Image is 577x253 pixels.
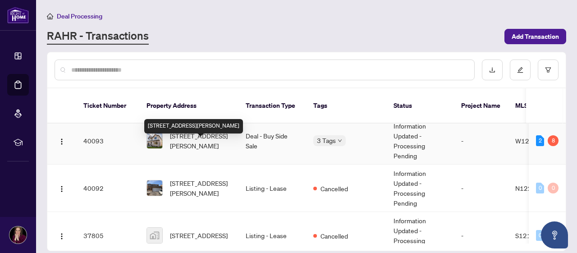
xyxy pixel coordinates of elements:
td: Information Updated - Processing Pending [386,165,454,212]
button: Open asap [541,221,568,248]
th: Property Address [139,88,238,124]
span: filter [545,67,551,73]
div: 0 [536,230,544,241]
button: Add Transaction [504,29,566,44]
a: RAHR - Transactions [47,28,149,45]
th: MLS # [508,88,562,124]
th: Status [386,88,454,124]
th: Tags [306,88,386,124]
div: [STREET_ADDRESS][PERSON_NAME] [144,119,243,133]
span: Add Transaction [512,29,559,44]
span: 3 Tags [317,135,336,146]
span: [STREET_ADDRESS] [170,230,228,240]
span: N12230890 [515,184,552,192]
span: S12194172 [515,231,551,239]
span: edit [517,67,523,73]
img: logo [7,7,29,23]
span: home [47,13,53,19]
span: [STREET_ADDRESS][PERSON_NAME] [170,131,231,151]
td: - [454,165,508,212]
span: Cancelled [321,184,348,193]
span: Deal Processing [57,12,102,20]
span: [STREET_ADDRESS][PERSON_NAME] [170,178,231,198]
td: Information Updated - Processing Pending [386,117,454,165]
button: Logo [55,228,69,243]
img: Logo [58,233,65,240]
button: download [482,60,503,80]
span: down [338,138,342,143]
td: - [454,117,508,165]
img: thumbnail-img [147,180,162,196]
img: Profile Icon [9,226,27,244]
button: filter [538,60,559,80]
img: thumbnail-img [147,228,162,243]
button: Logo [55,133,69,148]
span: download [489,67,495,73]
button: Logo [55,181,69,195]
img: thumbnail-img [147,133,162,148]
span: W12125680 [515,137,554,145]
td: 40092 [76,165,139,212]
td: Deal - Buy Side Sale [238,117,306,165]
span: Cancelled [321,231,348,241]
img: Logo [58,185,65,193]
div: 2 [536,135,544,146]
td: 40093 [76,117,139,165]
td: Listing - Lease [238,165,306,212]
th: Project Name [454,88,508,124]
div: 0 [536,183,544,193]
div: 8 [548,135,559,146]
div: 0 [548,183,559,193]
th: Ticket Number [76,88,139,124]
img: Logo [58,138,65,145]
button: edit [510,60,531,80]
th: Transaction Type [238,88,306,124]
